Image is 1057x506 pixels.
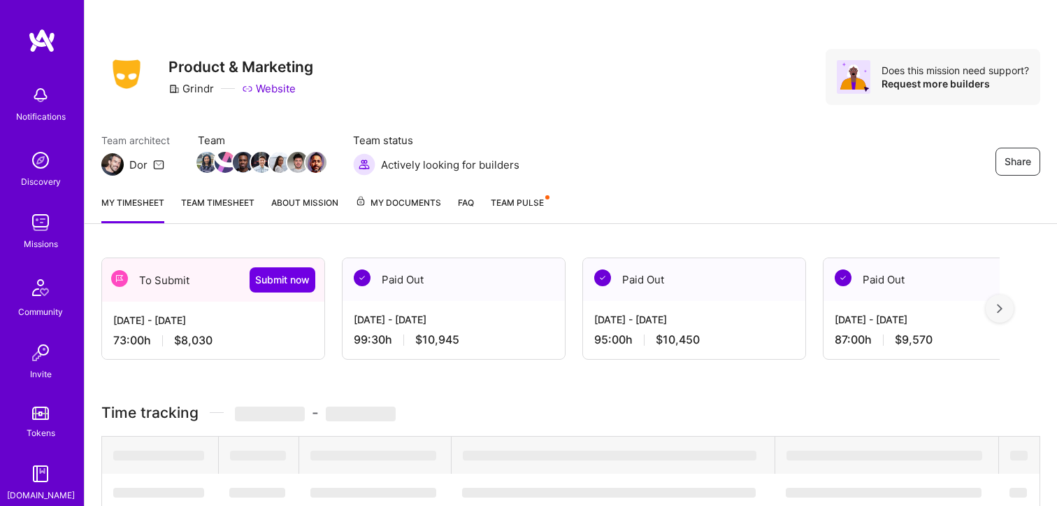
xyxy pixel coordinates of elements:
[824,258,1046,301] div: Paid Out
[271,195,338,223] a: About Mission
[18,304,63,319] div: Community
[216,150,234,174] a: Team Member Avatar
[583,258,805,301] div: Paid Out
[353,133,519,148] span: Team status
[252,150,271,174] a: Team Member Avatar
[491,197,544,208] span: Team Pulse
[215,152,236,173] img: Team Member Avatar
[354,332,554,347] div: 99:30 h
[113,451,204,461] span: ‌
[354,312,554,327] div: [DATE] - [DATE]
[307,150,325,174] a: Team Member Avatar
[1005,155,1031,169] span: Share
[995,148,1040,176] button: Share
[882,77,1029,90] div: Request more builders
[242,81,296,96] a: Website
[111,270,128,287] img: To Submit
[353,153,375,176] img: Actively looking for builders
[882,64,1029,77] div: Does this mission need support?
[102,258,324,302] div: To Submit
[101,55,152,93] img: Company Logo
[786,451,982,461] span: ‌
[289,150,307,174] a: Team Member Avatar
[101,195,164,223] a: My timesheet
[168,83,180,94] i: icon CompanyGray
[235,404,396,421] span: -
[355,195,441,211] span: My Documents
[113,313,313,328] div: [DATE] - [DATE]
[21,174,61,189] div: Discovery
[101,153,124,176] img: Team Architect
[229,488,285,498] span: ‌
[196,152,217,173] img: Team Member Avatar
[27,460,55,488] img: guide book
[235,407,305,421] span: ‌
[343,258,565,301] div: Paid Out
[174,333,213,348] span: $8,030
[27,339,55,367] img: Invite
[594,332,794,347] div: 95:00 h
[28,28,56,53] img: logo
[234,150,252,174] a: Team Member Avatar
[255,273,310,287] span: Submit now
[129,157,148,172] div: Dor
[27,209,55,237] img: teamwork
[895,332,933,347] span: $9,570
[458,195,474,223] a: FAQ
[310,488,436,498] span: ‌
[250,267,315,293] button: Submit now
[305,152,326,173] img: Team Member Avatar
[181,195,254,223] a: Team timesheet
[1010,451,1028,461] span: ‌
[113,488,204,498] span: ‌
[27,81,55,109] img: bell
[30,367,52,381] div: Invite
[153,159,164,170] i: icon Mail
[271,150,289,174] a: Team Member Avatar
[997,304,1002,314] img: right
[230,451,286,461] span: ‌
[168,81,214,96] div: Grindr
[101,133,170,148] span: Team architect
[233,152,254,173] img: Team Member Avatar
[24,271,57,304] img: Community
[415,332,459,347] span: $10,945
[837,60,870,94] img: Avatar
[16,109,66,124] div: Notifications
[462,488,756,498] span: ‌
[27,146,55,174] img: discovery
[24,237,58,251] div: Missions
[355,195,441,223] a: My Documents
[310,451,436,461] span: ‌
[463,451,756,461] span: ‌
[594,312,794,327] div: [DATE] - [DATE]
[27,426,55,440] div: Tokens
[168,58,313,76] h3: Product & Marketing
[491,195,548,223] a: Team Pulse
[326,407,396,421] span: ‌
[7,488,75,503] div: [DOMAIN_NAME]
[32,407,49,420] img: tokens
[269,152,290,173] img: Team Member Avatar
[656,332,700,347] span: $10,450
[1009,488,1027,498] span: ‌
[835,269,851,286] img: Paid Out
[381,157,519,172] span: Actively looking for builders
[835,312,1035,327] div: [DATE] - [DATE]
[287,152,308,173] img: Team Member Avatar
[354,269,371,286] img: Paid Out
[594,269,611,286] img: Paid Out
[835,332,1035,347] div: 87:00 h
[251,152,272,173] img: Team Member Avatar
[113,333,313,348] div: 73:00 h
[786,488,981,498] span: ‌
[198,133,325,148] span: Team
[198,150,216,174] a: Team Member Avatar
[101,404,1040,421] h3: Time tracking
